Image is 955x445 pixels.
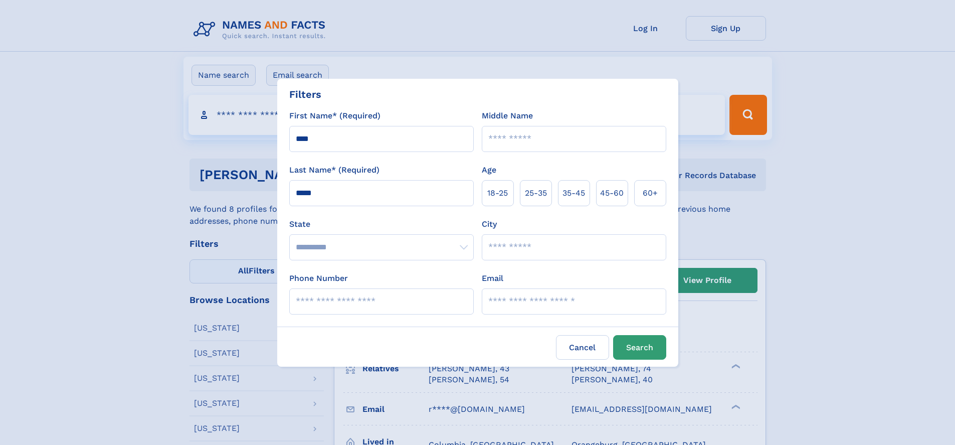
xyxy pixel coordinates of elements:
label: Age [482,164,496,176]
label: Cancel [556,335,609,360]
span: 60+ [643,187,658,199]
div: Filters [289,87,321,102]
span: 18‑25 [487,187,508,199]
span: 35‑45 [562,187,585,199]
span: 25‑35 [525,187,547,199]
label: State [289,218,474,230]
span: 45‑60 [600,187,624,199]
label: Last Name* (Required) [289,164,379,176]
button: Search [613,335,666,360]
label: First Name* (Required) [289,110,380,122]
label: Middle Name [482,110,533,122]
label: Email [482,272,503,284]
label: City [482,218,497,230]
label: Phone Number [289,272,348,284]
